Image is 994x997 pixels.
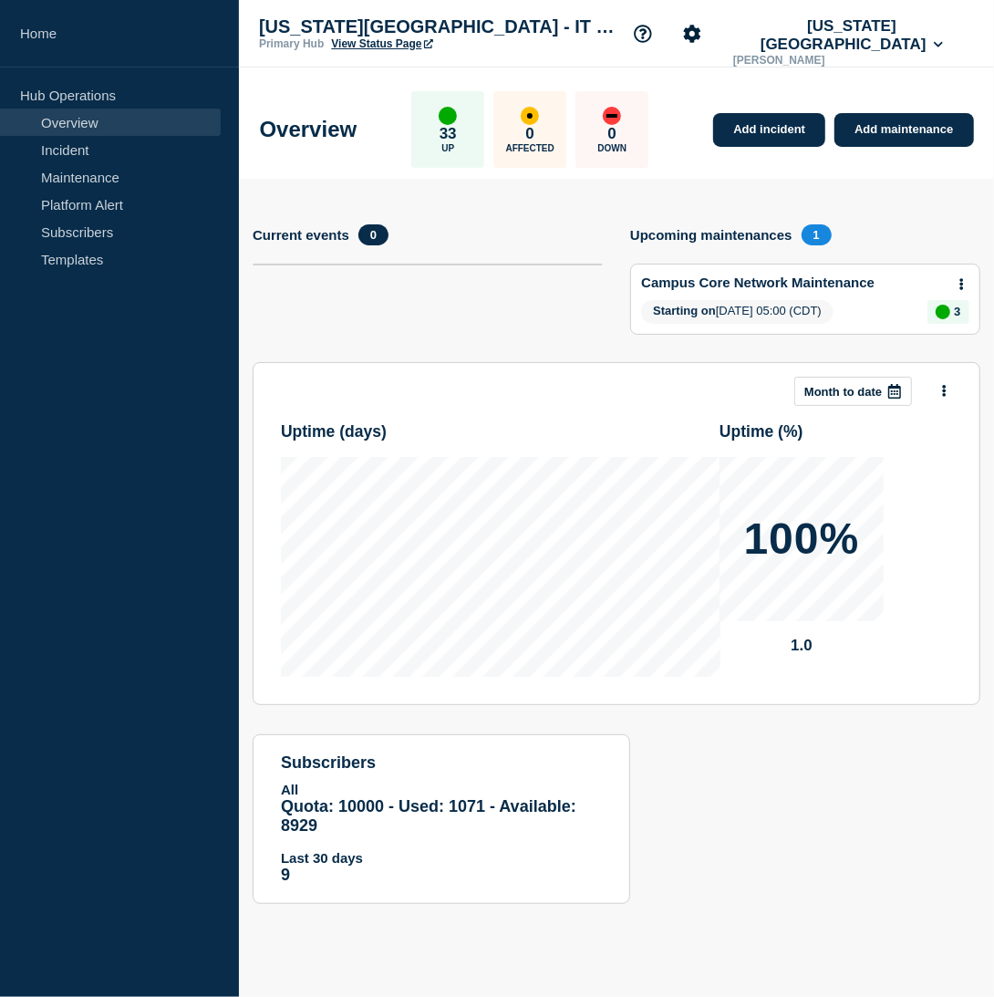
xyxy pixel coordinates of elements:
[281,753,602,773] h4: subscribers
[358,224,388,245] span: 0
[730,54,919,67] p: [PERSON_NAME]
[608,125,616,143] p: 0
[506,143,554,153] p: Affected
[730,17,974,54] button: [US_STATE][GEOGRAPHIC_DATA]
[834,113,973,147] a: Add maintenance
[713,113,825,147] a: Add incident
[259,37,324,50] p: Primary Hub
[331,37,432,50] a: View Status Page
[603,107,621,125] div: down
[260,117,357,142] h1: Overview
[440,125,457,143] p: 33
[281,850,602,866] p: Last 30 days
[802,224,832,245] span: 1
[281,797,576,835] span: Quota: 10000 - Used: 1071 - Available: 8929
[954,305,960,318] p: 3
[794,377,912,406] button: Month to date
[936,305,950,319] div: up
[281,866,602,885] p: 9
[744,517,860,561] p: 100%
[441,143,454,153] p: Up
[720,422,952,441] h3: Uptime ( % )
[804,385,882,399] p: Month to date
[597,143,626,153] p: Down
[253,227,349,243] h4: Current events
[521,107,539,125] div: affected
[641,275,875,290] a: Campus Core Network Maintenance
[281,422,720,441] h3: Uptime ( days )
[673,15,711,53] button: Account settings
[720,637,884,655] p: 1.0
[526,125,534,143] p: 0
[630,227,792,243] h4: Upcoming maintenances
[281,782,602,797] p: All
[653,304,716,317] span: Starting on
[641,300,834,324] span: [DATE] 05:00 (CDT)
[624,15,662,53] button: Support
[259,16,624,37] p: [US_STATE][GEOGRAPHIC_DATA] - IT Status Page
[439,107,457,125] div: up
